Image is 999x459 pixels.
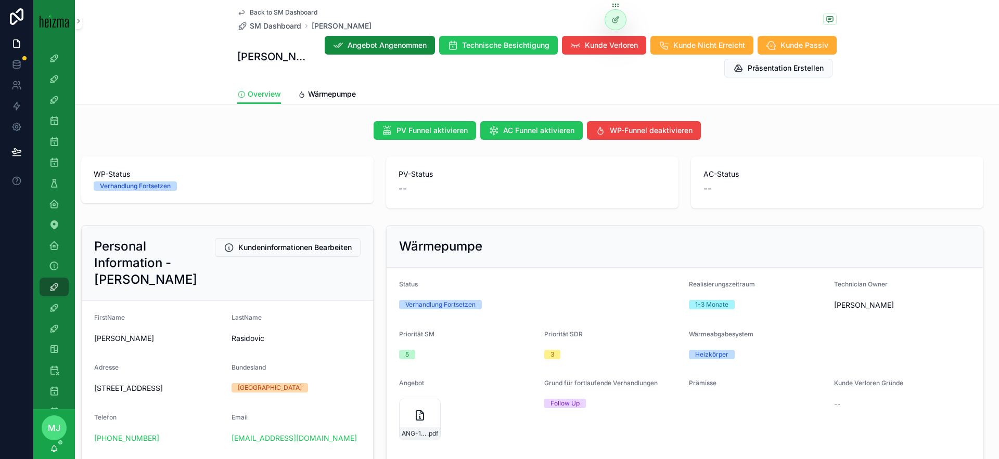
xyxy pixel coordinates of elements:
[550,399,580,408] div: Follow Up
[232,363,266,371] span: Bundesland
[544,330,583,338] span: Priorität SDR
[399,280,418,288] span: Status
[780,40,828,50] span: Kunde Passiv
[405,350,409,359] div: 5
[94,313,125,321] span: FirstName
[250,21,301,31] span: SM Dashboard
[673,40,745,50] span: Kunde Nicht Erreicht
[94,363,119,371] span: Adresse
[94,169,361,179] span: WP-Status
[585,40,638,50] span: Kunde Verloren
[405,300,476,309] div: Verhandlung Fortsetzen
[325,36,435,55] button: Angebot Angenommen
[232,433,357,443] a: [EMAIL_ADDRESS][DOMAIN_NAME]
[100,181,171,191] div: Verhandlung Fortsetzen
[40,14,69,28] img: App logo
[237,85,281,104] a: Overview
[650,36,753,55] button: Kunde Nicht Erreicht
[237,8,317,17] a: Back to SM Dashboard
[758,36,837,55] button: Kunde Passiv
[695,350,728,359] div: Heizkörper
[834,399,840,409] span: --
[399,181,407,196] span: --
[399,379,424,387] span: Angebot
[232,333,361,344] span: Rasidovic
[399,169,666,179] span: PV-Status
[689,330,753,338] span: Wärmeabgabesystem
[427,429,438,438] span: .pdf
[834,379,903,387] span: Kunde Verloren Gründe
[298,85,356,106] a: Wärmepumpe
[232,413,248,421] span: Email
[399,238,482,255] h2: Wärmepumpe
[48,422,60,434] span: MJ
[248,89,281,99] span: Overview
[439,36,558,55] button: Technische Besichtigung
[396,125,468,136] span: PV Funnel aktivieren
[544,379,658,387] span: Grund für fortlaufende Verhandlungen
[94,383,223,394] span: [STREET_ADDRESS]
[399,330,434,338] span: Priorität SM
[562,36,646,55] button: Kunde Verloren
[348,40,427,50] span: Angebot Angenommen
[402,429,427,438] span: ANG-11067-Rasidovic-2025-06-02
[94,238,215,288] h2: Personal Information - [PERSON_NAME]
[724,59,832,77] button: Präsentation Erstellen
[689,379,716,387] span: Prämisse
[94,433,159,443] a: [PHONE_NUMBER]
[480,121,583,140] button: AC Funnel aktivieren
[374,121,476,140] button: PV Funnel aktivieren
[232,313,262,321] span: LastName
[94,333,223,344] span: [PERSON_NAME]
[834,300,894,310] span: [PERSON_NAME]
[308,89,356,99] span: Wärmepumpe
[550,350,554,359] div: 3
[238,242,352,253] span: Kundeninformationen Bearbeiten
[462,40,549,50] span: Technische Besichtigung
[689,280,755,288] span: Realisierungszeitraum
[834,280,888,288] span: Technician Owner
[94,413,117,421] span: Telefon
[33,42,75,409] div: scrollable content
[703,169,971,179] span: AC-Status
[610,125,693,136] span: WP-Funnel deaktivieren
[237,21,301,31] a: SM Dashboard
[237,49,308,64] h1: [PERSON_NAME]
[703,181,712,196] span: --
[748,63,824,73] span: Präsentation Erstellen
[312,21,372,31] a: [PERSON_NAME]
[587,121,701,140] button: WP-Funnel deaktivieren
[238,383,302,392] div: [GEOGRAPHIC_DATA]
[215,238,361,257] button: Kundeninformationen Bearbeiten
[695,300,728,309] div: 1-3 Monate
[503,125,574,136] span: AC Funnel aktivieren
[250,8,317,17] span: Back to SM Dashboard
